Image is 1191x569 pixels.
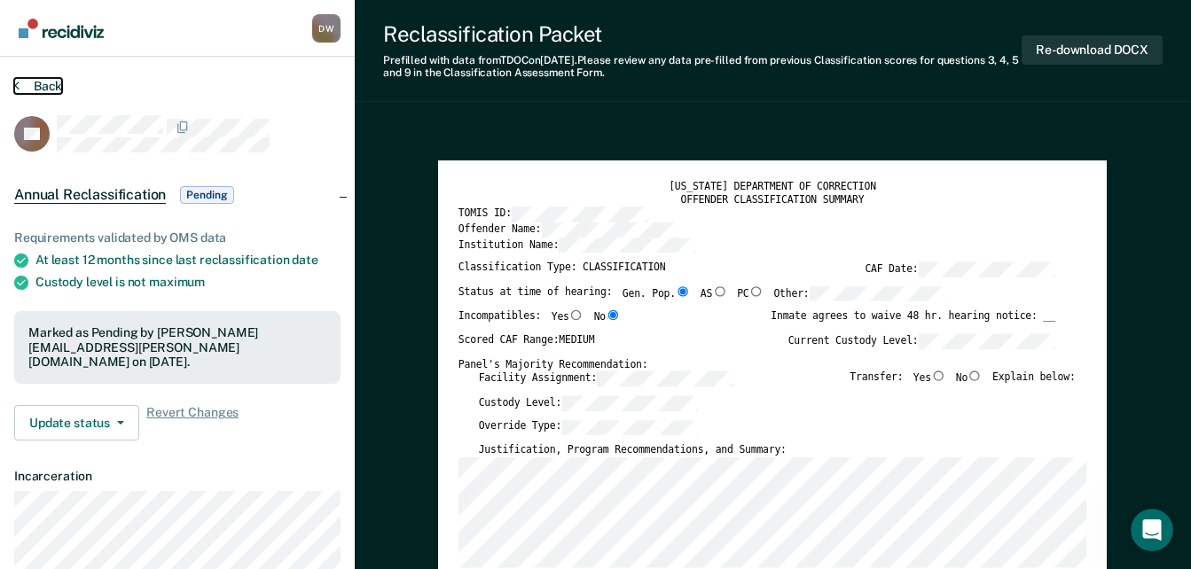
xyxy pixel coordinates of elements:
[931,370,946,380] input: Yes
[383,54,1022,80] div: Prefilled with data from TDOC on [DATE] . Please review any data pre-filled from previous Classif...
[749,285,764,295] input: PC
[919,333,1055,348] input: Current Custody Level:
[774,285,946,300] label: Other:
[623,285,691,300] label: Gen. Pop.
[458,358,1055,371] div: Panel's Majority Recommendation:
[850,370,1076,394] div: Transfer: Explain below:
[713,285,728,295] input: AS
[1131,509,1173,551] iframe: Intercom live chat
[606,310,621,320] input: No
[458,238,696,253] label: Institution Name:
[479,444,787,457] label: Justification, Program Recommendations, and Summary:
[512,207,648,222] input: TOMIS ID:
[810,285,946,300] input: Other:
[458,193,1086,207] div: OFFENDER CLASSIFICATION SUMMARY
[479,395,699,410] label: Custody Level:
[28,325,326,370] div: Marked as Pending by [PERSON_NAME][EMAIL_ADDRESS][PERSON_NAME][DOMAIN_NAME] on [DATE].
[479,370,734,386] label: Facility Assignment:
[676,285,691,295] input: Gen. Pop.
[956,370,983,386] label: No
[146,405,239,440] span: Revert Changes
[561,395,698,410] input: Custody Level:
[458,310,621,333] div: Incompatibles:
[968,370,983,380] input: No
[701,285,727,300] label: AS
[1022,35,1163,65] button: Re-download DOCX
[569,310,584,320] input: Yes
[14,469,341,484] dt: Incarceration
[479,419,699,434] label: Override Type:
[542,222,678,237] input: Offender Name:
[458,261,666,277] label: Classification Type: CLASSIFICATION
[35,253,341,268] div: At least 12 months since last reclassification
[14,405,139,440] button: Update status
[594,310,621,324] label: No
[14,186,166,204] span: Annual Reclassification
[312,14,341,43] button: Profile dropdown button
[788,333,1055,348] label: Current Custody Level:
[292,253,317,267] span: date
[560,238,696,253] input: Institution Name:
[866,261,1055,277] label: CAF Date:
[180,186,233,204] span: Pending
[14,78,62,94] button: Back
[312,14,341,43] div: D W
[737,285,764,300] label: PC
[458,207,648,222] label: TOMIS ID:
[458,285,946,309] div: Status at time of hearing:
[913,370,946,386] label: Yes
[458,180,1086,193] div: [US_STATE] DEPARTMENT OF CORRECTION
[552,310,584,324] label: Yes
[919,261,1055,277] input: CAF Date:
[458,333,595,348] label: Scored CAF Range: MEDIUM
[561,419,698,434] input: Override Type:
[14,230,341,246] div: Requirements validated by OMS data
[35,275,341,290] div: Custody level is not
[383,21,1022,47] div: Reclassification Packet
[19,19,104,38] img: Recidiviz
[458,222,678,237] label: Offender Name:
[772,310,1055,333] div: Inmate agrees to waive 48 hr. hearing notice: __
[149,275,205,289] span: maximum
[597,370,733,386] input: Facility Assignment:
